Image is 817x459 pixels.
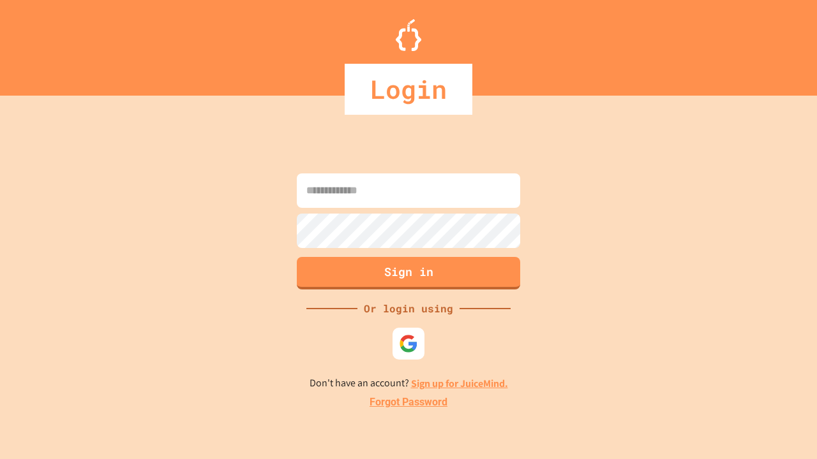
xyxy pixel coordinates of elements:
[310,375,508,391] p: Don't have an account?
[345,64,472,115] div: Login
[399,334,418,353] img: google-icon.svg
[411,377,508,390] a: Sign up for JuiceMind.
[357,301,460,316] div: Or login using
[297,257,520,289] button: Sign in
[370,395,447,410] a: Forgot Password
[396,19,421,51] img: Logo.svg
